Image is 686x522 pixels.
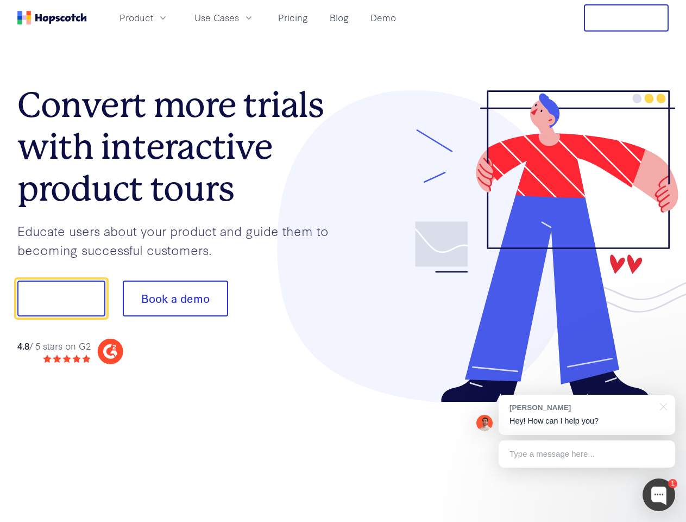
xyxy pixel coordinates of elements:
button: Book a demo [123,281,228,316]
p: Educate users about your product and guide them to becoming successful customers. [17,221,343,259]
span: Product [119,11,153,24]
a: Blog [325,9,353,27]
div: Type a message here... [499,440,675,468]
button: Product [113,9,175,27]
button: Free Trial [584,4,669,32]
button: Show me! [17,281,105,316]
div: [PERSON_NAME] [509,402,653,413]
div: / 5 stars on G2 [17,339,91,353]
span: Use Cases [194,11,239,24]
h1: Convert more trials with interactive product tours [17,84,343,209]
a: Home [17,11,87,24]
img: Mark Spera [476,415,493,431]
button: Use Cases [188,9,261,27]
p: Hey! How can I help you? [509,415,664,427]
a: Demo [366,9,400,27]
a: Pricing [274,9,312,27]
strong: 4.8 [17,339,29,352]
div: 1 [668,479,677,488]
